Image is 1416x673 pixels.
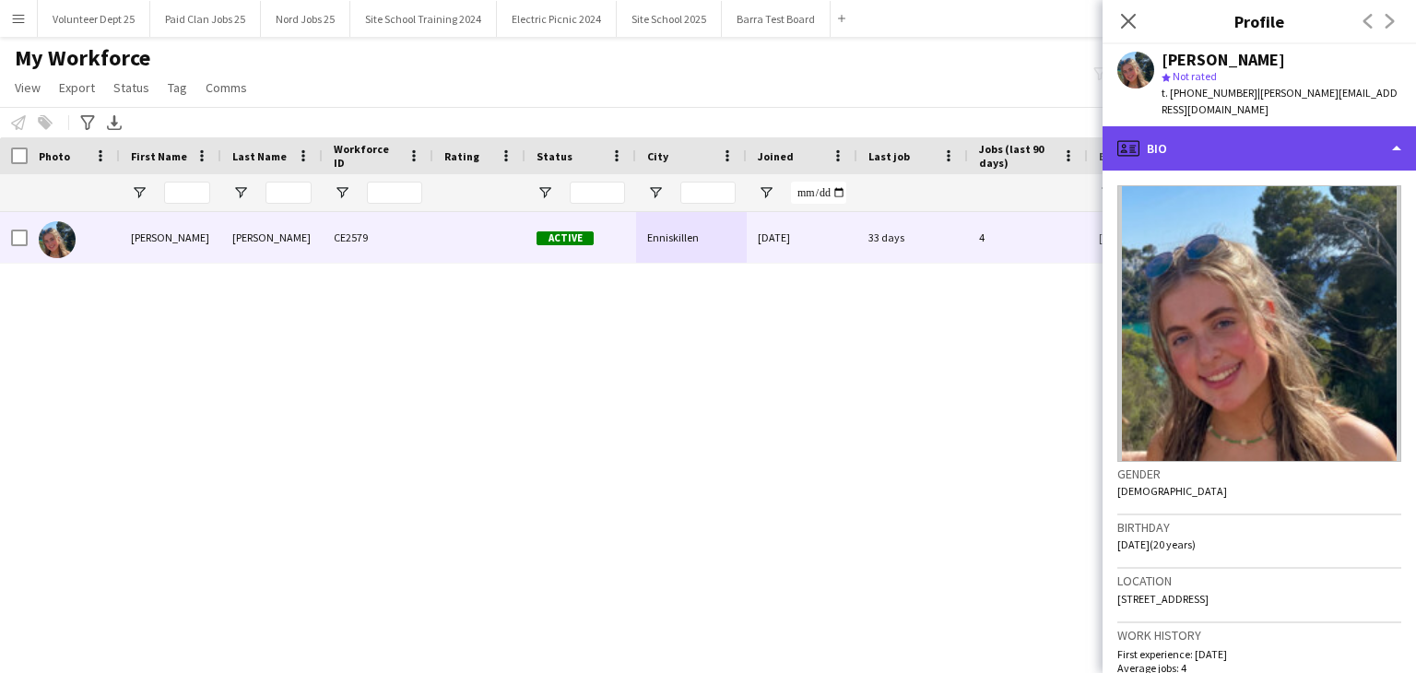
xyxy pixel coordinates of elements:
[537,149,572,163] span: Status
[206,79,247,96] span: Comms
[323,212,433,263] div: CE2579
[444,149,479,163] span: Rating
[120,212,221,263] div: [PERSON_NAME]
[232,184,249,201] button: Open Filter Menu
[857,212,968,263] div: 33 days
[1103,9,1416,33] h3: Profile
[1117,185,1401,462] img: Crew avatar or photo
[198,76,254,100] a: Comms
[537,184,553,201] button: Open Filter Menu
[1162,86,1398,116] span: | [PERSON_NAME][EMAIL_ADDRESS][DOMAIN_NAME]
[39,221,76,258] img: Anna Toal
[38,1,150,37] button: Volunteer Dept 25
[1117,627,1401,643] h3: Work history
[979,142,1055,170] span: Jobs (last 90 days)
[1117,573,1401,589] h3: Location
[350,1,497,37] button: Site School Training 2024
[367,182,422,204] input: Workforce ID Filter Input
[39,149,70,163] span: Photo
[15,79,41,96] span: View
[261,1,350,37] button: Nord Jobs 25
[334,184,350,201] button: Open Filter Menu
[791,182,846,204] input: Joined Filter Input
[1103,126,1416,171] div: Bio
[168,79,187,96] span: Tag
[1117,592,1209,606] span: [STREET_ADDRESS]
[968,212,1088,263] div: 4
[334,142,400,170] span: Workforce ID
[1162,52,1285,68] div: [PERSON_NAME]
[131,149,187,163] span: First Name
[868,149,910,163] span: Last job
[647,149,668,163] span: City
[636,212,747,263] div: Enniskillen
[232,149,287,163] span: Last Name
[497,1,617,37] button: Electric Picnic 2024
[1117,466,1401,482] h3: Gender
[150,1,261,37] button: Paid Clan Jobs 25
[52,76,102,100] a: Export
[617,1,722,37] button: Site School 2025
[680,182,736,204] input: City Filter Input
[1117,537,1196,551] span: [DATE] (20 years)
[131,184,147,201] button: Open Filter Menu
[747,212,857,263] div: [DATE]
[647,184,664,201] button: Open Filter Menu
[1117,484,1227,498] span: [DEMOGRAPHIC_DATA]
[106,76,157,100] a: Status
[1117,647,1401,661] p: First experience: [DATE]
[103,112,125,134] app-action-btn: Export XLSX
[113,79,149,96] span: Status
[1162,86,1257,100] span: t. [PHONE_NUMBER]
[7,76,48,100] a: View
[722,1,831,37] button: Barra Test Board
[15,44,150,72] span: My Workforce
[160,76,195,100] a: Tag
[221,212,323,263] div: [PERSON_NAME]
[59,79,95,96] span: Export
[1099,184,1115,201] button: Open Filter Menu
[265,182,312,204] input: Last Name Filter Input
[1117,519,1401,536] h3: Birthday
[758,149,794,163] span: Joined
[77,112,99,134] app-action-btn: Advanced filters
[1099,149,1128,163] span: Email
[758,184,774,201] button: Open Filter Menu
[164,182,210,204] input: First Name Filter Input
[537,231,594,245] span: Active
[1173,69,1217,83] span: Not rated
[570,182,625,204] input: Status Filter Input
